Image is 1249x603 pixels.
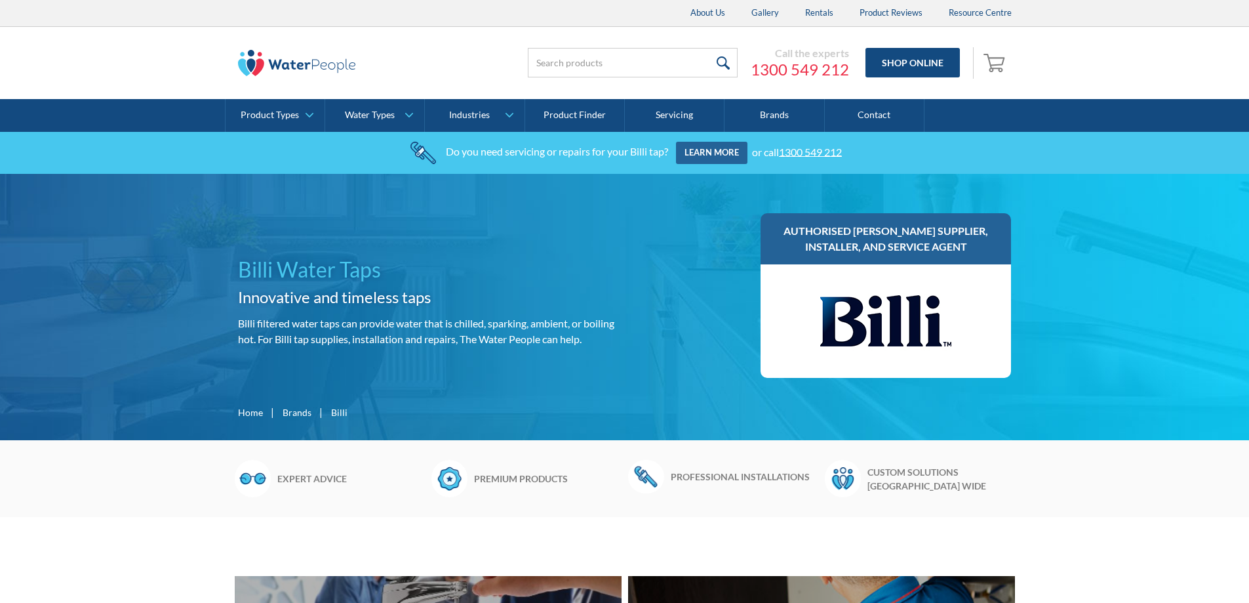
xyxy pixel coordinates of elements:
h6: Professional installations [671,470,818,484]
div: Call the experts [751,47,849,60]
a: Industries [425,99,524,132]
img: The Water People [238,50,356,76]
a: Product Finder [525,99,625,132]
div: | [269,404,276,420]
a: Contact [825,99,924,132]
a: 1300 549 212 [751,60,849,79]
div: Water Types [345,110,395,121]
div: | [318,404,325,420]
a: Brands [283,405,311,419]
a: Water Types [325,99,424,132]
h1: Billi Water Taps [238,254,620,285]
div: Product Types [241,110,299,121]
img: shopping cart [983,52,1008,73]
h3: Authorised [PERSON_NAME] supplier, installer, and service agent [774,223,999,255]
img: Billi [820,278,951,365]
a: 1300 549 212 [779,145,842,157]
img: Wrench [628,460,664,493]
h6: Premium products [474,472,622,486]
a: Servicing [625,99,724,132]
input: Search products [528,48,738,77]
div: or call [752,145,842,157]
img: Glasses [235,460,271,497]
img: Waterpeople Symbol [825,460,861,497]
a: Brands [724,99,824,132]
p: Billi filtered water taps can provide water that is chilled, sparking, ambient, or boiling hot. F... [238,316,620,347]
h6: Expert advice [277,472,425,486]
h2: Innovative and timeless taps [238,285,620,309]
a: Product Types [226,99,325,132]
h6: Custom solutions [GEOGRAPHIC_DATA] wide [867,465,1015,493]
a: Shop Online [865,48,960,77]
a: Learn more [676,142,747,164]
a: Home [238,405,263,419]
div: Billi [331,405,347,419]
a: Open empty cart [980,47,1012,79]
img: Badge [431,460,467,497]
div: Do you need servicing or repairs for your Billi tap? [446,145,668,157]
div: Industries [449,110,490,121]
